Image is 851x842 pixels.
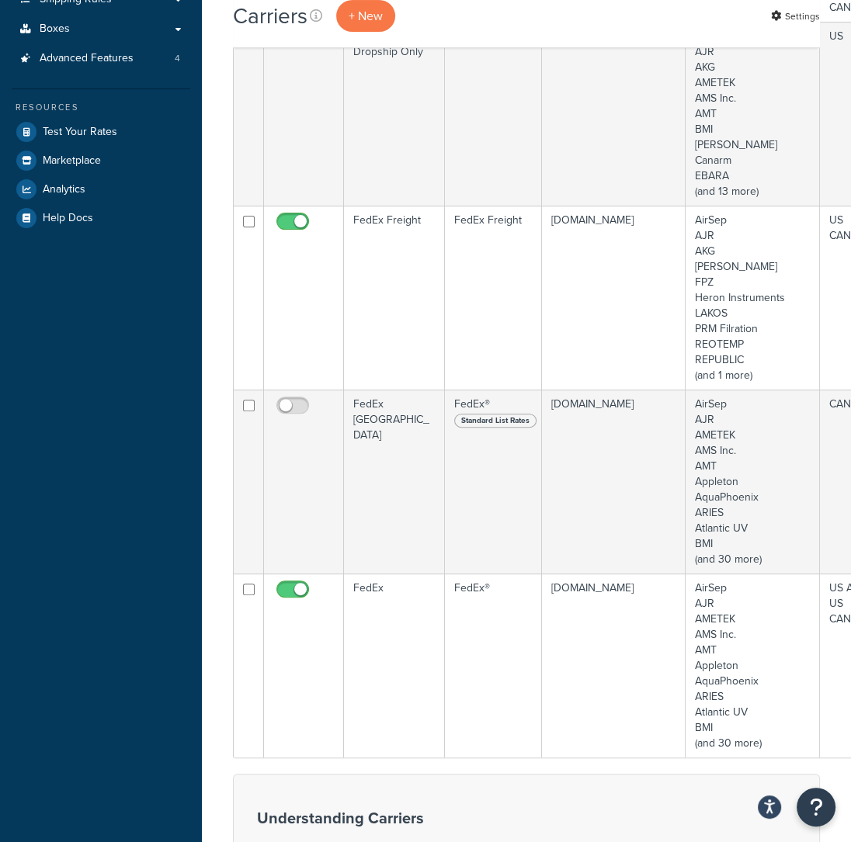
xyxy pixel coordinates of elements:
[12,175,190,203] a: Analytics
[12,204,190,232] a: Help Docs
[797,788,835,826] button: Open Resource Center
[12,147,190,175] a: Marketplace
[542,573,686,757] td: [DOMAIN_NAME]
[43,212,93,225] span: Help Docs
[12,15,190,43] a: Boxes
[686,390,820,573] td: AirSep AJR AMETEK AMS Inc. AMT Appleton AquaPhoenix ARIES Atlantic UV BMI (and 30 more)
[771,5,820,27] a: Settings
[257,809,645,826] h3: Understanding Carriers
[12,118,190,146] a: Test Your Rates
[542,206,686,390] td: [DOMAIN_NAME]
[40,52,134,65] span: Advanced Features
[43,126,117,139] span: Test Your Rates
[233,1,307,31] h1: Carriers
[344,573,445,757] td: FedEx
[686,22,820,206] td: AirSep AJR AKG AMETEK AMS Inc. AMT BMI [PERSON_NAME] Canarm EBARA (and 13 more)
[43,183,85,196] span: Analytics
[12,44,190,73] a: Advanced Features 4
[43,154,101,168] span: Marketplace
[542,22,686,206] td: [DOMAIN_NAME]
[175,52,180,65] span: 4
[445,390,542,573] td: FedEx®
[454,414,537,428] span: Standard List Rates
[542,390,686,573] td: [DOMAIN_NAME]
[445,573,542,757] td: FedEx®
[12,101,190,114] div: Resources
[40,23,70,36] span: Boxes
[686,573,820,757] td: AirSep AJR AMETEK AMS Inc. AMT Appleton AquaPhoenix ARIES Atlantic UV BMI (and 30 more)
[344,390,445,573] td: FedEx [GEOGRAPHIC_DATA]
[445,22,542,206] td: FedEx Freight
[344,22,445,206] td: FedEx Freight - Dropship Only
[686,206,820,390] td: AirSep AJR AKG [PERSON_NAME] FPZ Heron Instruments LAKOS PRM Filration REOTEMP REPUBLIC (and 1 more)
[445,206,542,390] td: FedEx Freight
[344,206,445,390] td: FedEx Freight
[12,44,190,73] li: Advanced Features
